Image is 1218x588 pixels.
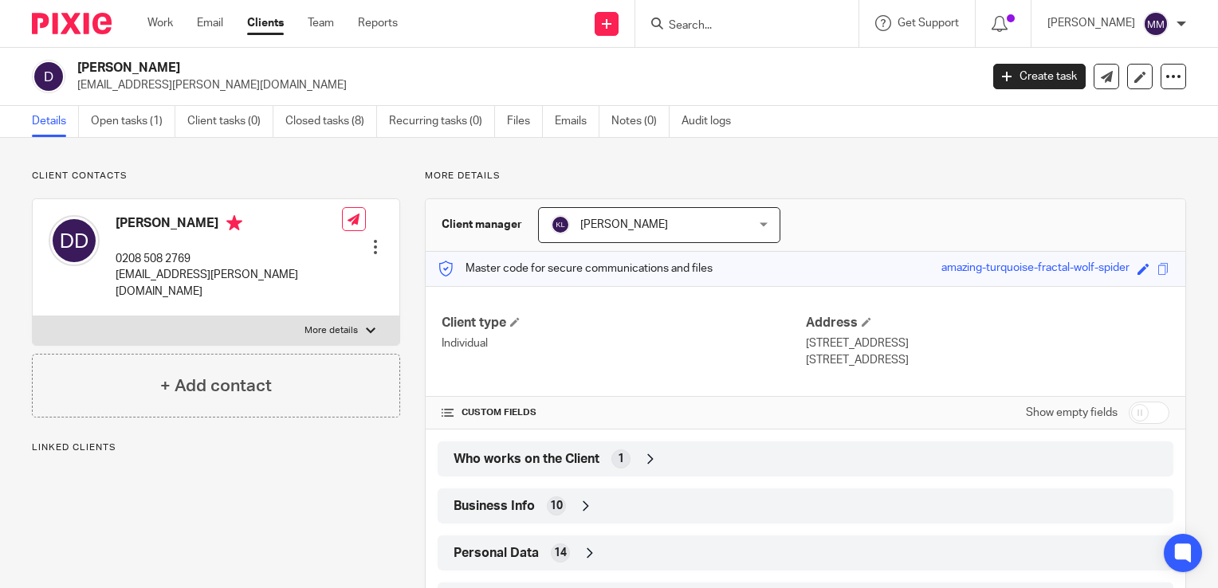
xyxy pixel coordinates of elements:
input: Search [667,19,811,33]
h3: Client manager [442,217,522,233]
img: svg%3E [1143,11,1169,37]
a: Team [308,15,334,31]
img: Pixie [32,13,112,34]
span: Get Support [898,18,959,29]
img: svg%3E [551,215,570,234]
span: 14 [554,545,567,561]
a: Recurring tasks (0) [389,106,495,137]
h4: Address [806,315,1169,331]
span: 1 [618,451,624,467]
h4: CUSTOM FIELDS [442,406,805,419]
a: Work [147,15,173,31]
h2: [PERSON_NAME] [77,60,791,76]
div: amazing-turquoise-fractal-wolf-spider [941,260,1130,278]
h4: Client type [442,315,805,331]
p: [STREET_ADDRESS] [806,352,1169,368]
p: Client contacts [32,170,400,182]
span: Personal Data [454,545,539,562]
span: [PERSON_NAME] [580,219,668,230]
a: Details [32,106,79,137]
img: svg%3E [32,60,65,93]
p: [EMAIL_ADDRESS][PERSON_NAME][DOMAIN_NAME] [116,267,342,300]
p: Master code for secure communications and files [438,261,713,276]
p: [STREET_ADDRESS] [806,335,1169,351]
span: 10 [550,498,563,514]
i: Primary [226,215,242,231]
p: [PERSON_NAME] [1047,15,1135,31]
p: [EMAIL_ADDRESS][PERSON_NAME][DOMAIN_NAME] [77,77,969,93]
img: svg%3E [49,215,100,266]
p: Individual [442,335,805,351]
h4: [PERSON_NAME] [116,215,342,235]
a: Create task [993,64,1086,89]
a: Clients [247,15,284,31]
a: Emails [555,106,599,137]
span: Business Info [454,498,535,515]
span: Who works on the Client [454,451,599,468]
a: Open tasks (1) [91,106,175,137]
p: 0208 508 2769 [116,251,342,267]
p: More details [425,170,1186,182]
label: Show empty fields [1026,405,1118,421]
a: Notes (0) [611,106,670,137]
p: Linked clients [32,441,400,454]
a: Client tasks (0) [187,106,273,137]
h4: + Add contact [160,374,272,398]
p: More details [304,324,358,337]
a: Closed tasks (8) [285,106,377,137]
a: Files [507,106,543,137]
a: Email [197,15,223,31]
a: Audit logs [682,106,743,137]
a: Reports [358,15,398,31]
